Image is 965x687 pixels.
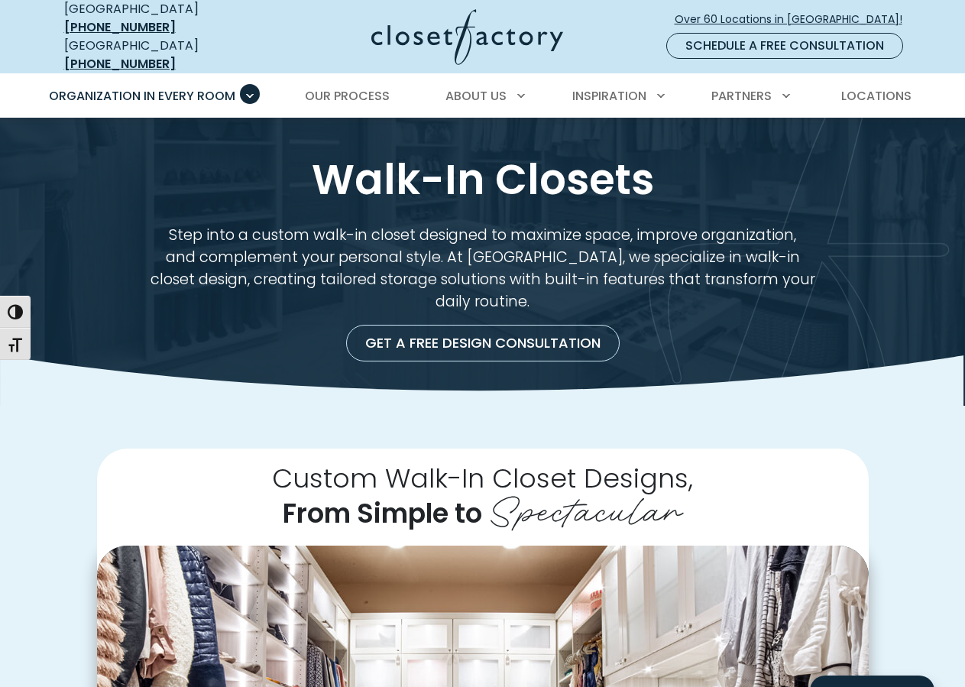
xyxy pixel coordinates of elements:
[489,479,682,535] span: Spectacular
[445,87,507,105] span: About Us
[64,37,251,73] div: [GEOGRAPHIC_DATA]
[711,87,772,105] span: Partners
[64,18,176,36] a: [PHONE_NUMBER]
[666,33,903,59] a: Schedule a Free Consultation
[283,494,482,532] span: From Simple to
[346,325,620,361] a: Get a Free Design Consultation
[38,75,928,118] nav: Primary Menu
[674,6,915,33] a: Over 60 Locations in [GEOGRAPHIC_DATA]!
[371,9,563,65] img: Closet Factory Logo
[272,459,693,497] span: Custom Walk-In Closet Designs,
[841,87,912,105] span: Locations
[305,87,390,105] span: Our Process
[572,87,646,105] span: Inspiration
[133,224,833,313] p: Step into a custom walk-in closet designed to maximize space, improve organization, and complemen...
[675,11,915,28] span: Over 60 Locations in [GEOGRAPHIC_DATA]!
[49,87,235,105] span: Organization in Every Room
[61,154,905,206] h1: Walk-In Closets
[64,55,176,73] a: [PHONE_NUMBER]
